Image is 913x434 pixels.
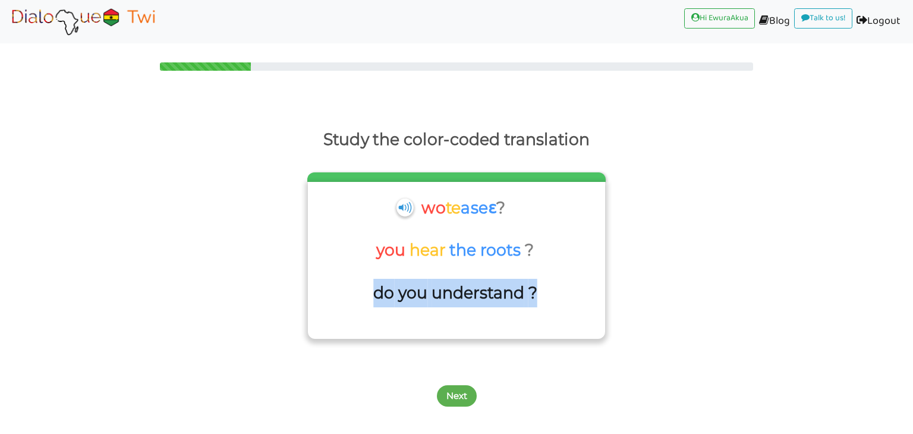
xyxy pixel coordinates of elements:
[376,236,410,265] p: you
[396,198,414,216] img: cuNL5YgAAAABJRU5ErkJggg==
[528,279,537,307] p: ?
[446,194,461,222] p: te
[684,8,755,29] a: Hi EwuraAkua
[23,125,890,154] p: Study the color-coded translation
[410,236,449,265] p: hear
[461,194,496,222] p: aseɛ
[852,8,905,35] a: Logout
[373,279,398,307] p: do
[449,236,524,265] p: the roots
[437,385,477,407] button: Next
[421,194,446,222] p: wo
[755,8,794,35] a: Blog
[525,236,534,265] p: ?
[496,194,505,222] p: ?
[398,279,432,307] p: you
[8,7,158,36] img: Select Course Page
[432,279,528,307] p: understand
[794,8,852,29] a: Talk to us!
